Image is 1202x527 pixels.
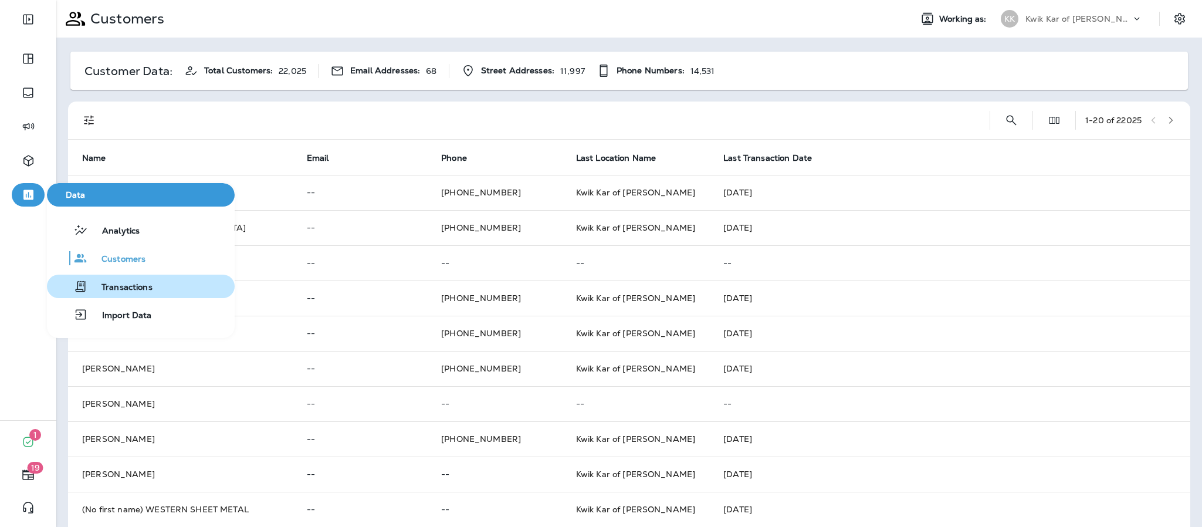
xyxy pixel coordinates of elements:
button: Transactions [47,275,235,298]
span: Analytics [88,226,140,237]
p: Customers [86,10,164,28]
span: 1 [29,429,41,441]
span: Data [52,190,230,200]
button: Settings [1169,8,1190,29]
button: Customers [47,246,235,270]
button: Import Data [47,303,235,326]
button: Expand Sidebar [12,8,45,31]
span: Transactions [87,282,153,293]
p: Kwik Kar of [PERSON_NAME] [1025,14,1131,23]
div: KK [1001,10,1018,28]
button: Data [47,183,235,207]
span: 19 [28,462,43,474]
span: Working as: [939,14,989,24]
button: Analytics [47,218,235,242]
span: Customers [87,254,145,265]
span: Import Data [88,310,152,322]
